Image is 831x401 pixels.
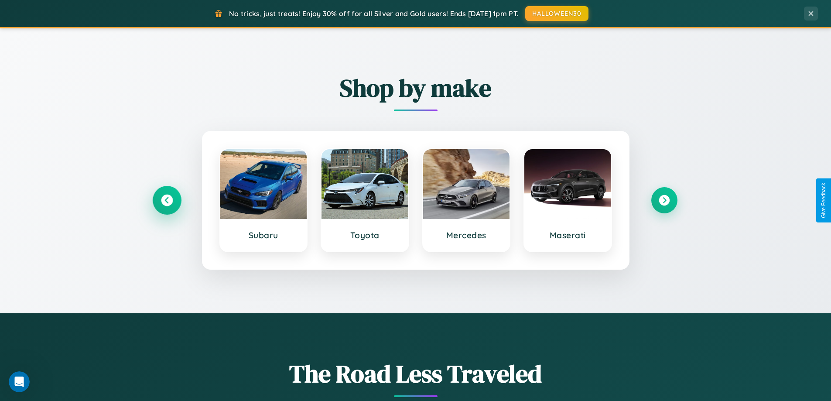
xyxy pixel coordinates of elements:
[432,230,501,240] h3: Mercedes
[533,230,602,240] h3: Maserati
[229,9,519,18] span: No tricks, just treats! Enjoy 30% off for all Silver and Gold users! Ends [DATE] 1pm PT.
[154,357,677,391] h1: The Road Less Traveled
[229,230,298,240] h3: Subaru
[330,230,400,240] h3: Toyota
[9,371,30,392] iframe: Intercom live chat
[525,6,588,21] button: HALLOWEEN30
[154,71,677,105] h2: Shop by make
[821,183,827,218] div: Give Feedback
